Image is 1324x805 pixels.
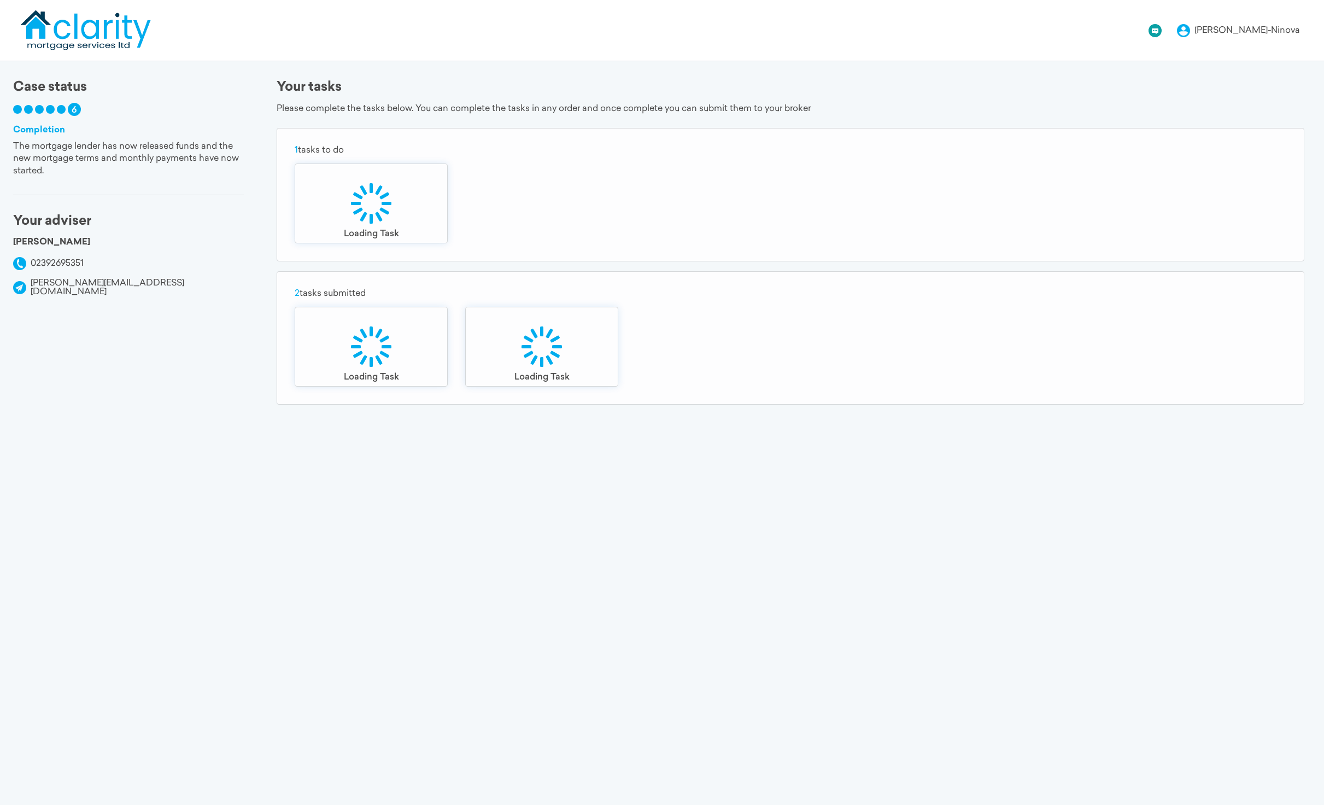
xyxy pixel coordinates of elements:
span: 1 [295,146,298,155]
div: Your adviser [13,215,244,228]
div: Completion [13,125,244,136]
p: Loading Task [344,230,399,238]
div: Case status [13,81,244,94]
p: Loading Task [344,373,399,382]
div: tasks submitted [295,289,1286,302]
div: [PERSON_NAME] [13,237,244,248]
img: logo [20,9,153,50]
a: 02392695351 [31,259,84,268]
div: The mortgage lender has now released funds and the new mortgage terms and monthly payments have n... [13,141,244,177]
span: 6 [72,106,77,115]
div: Your tasks [277,81,1304,94]
p: Loading Task [514,373,570,382]
a: [PERSON_NAME][EMAIL_ADDRESS][DOMAIN_NAME] [31,279,184,296]
span: 2 [295,289,300,298]
div: [PERSON_NAME]-Ninova [1194,26,1300,35]
div: tasks to do [295,146,1286,159]
div: Please complete the tasks below. You can complete the tasks in any order and once complete you ca... [277,103,1304,115]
